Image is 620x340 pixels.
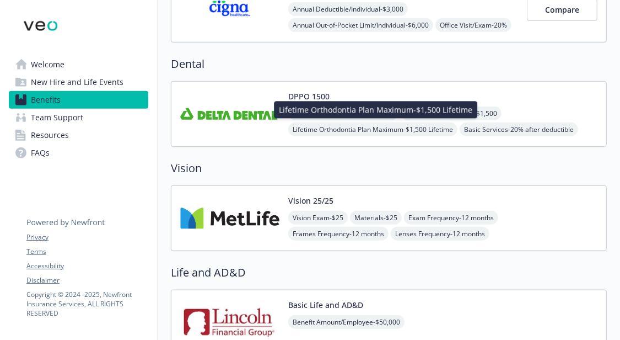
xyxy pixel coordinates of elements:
a: Benefits [9,91,148,109]
button: DPPO 1500 [288,91,330,102]
a: Resources [9,126,148,144]
span: Resources [31,126,69,144]
img: Delta Dental Insurance Company carrier logo [180,91,279,137]
button: Basic Life and AD&D [288,299,363,311]
img: Metlife Inc carrier logo [180,195,279,242]
span: Annual Out-of-Pocket Limit/Individual - $6,000 [288,18,433,32]
span: Lenses Frequency - 12 months [391,227,489,241]
span: New Hire and Life Events [31,73,123,91]
span: Office Visit/Exam - 20% [435,18,511,32]
span: Basic Services - 20% after deductible [460,123,578,136]
a: FAQs [9,144,148,162]
span: Benefit Amount/Employee - $50,000 [288,315,405,329]
a: Accessibility [26,261,148,271]
h2: Life and AD&D [171,264,607,281]
span: Frames Frequency - 12 months [288,227,389,241]
div: Lifetime Orthodontia Plan Maximum - $1,500 Lifetime [274,101,477,118]
button: Vision 25/25 [288,195,333,206]
span: Benefits [31,91,61,109]
a: Terms [26,247,148,257]
h2: Vision [171,160,607,177]
span: Exam Frequency - 12 months [404,211,498,225]
a: Disclaimer [26,275,148,285]
a: New Hire and Life Events [9,73,148,91]
span: Materials - $25 [350,211,402,225]
a: Privacy [26,232,148,242]
span: Team Support [31,109,83,126]
a: Welcome [9,56,148,73]
span: Lifetime Orthodontia Plan Maximum - $1,500 Lifetime [288,123,457,136]
a: Team Support [9,109,148,126]
span: Compare [545,4,579,15]
span: Vision Exam - $25 [288,211,348,225]
span: Welcome [31,56,64,73]
span: Annual Deductible/Individual - $3,000 [288,2,408,16]
span: FAQs [31,144,50,162]
p: Copyright © 2024 - 2025 , Newfront Insurance Services, ALL RIGHTS RESERVED [26,290,148,318]
h2: Dental [171,56,607,72]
